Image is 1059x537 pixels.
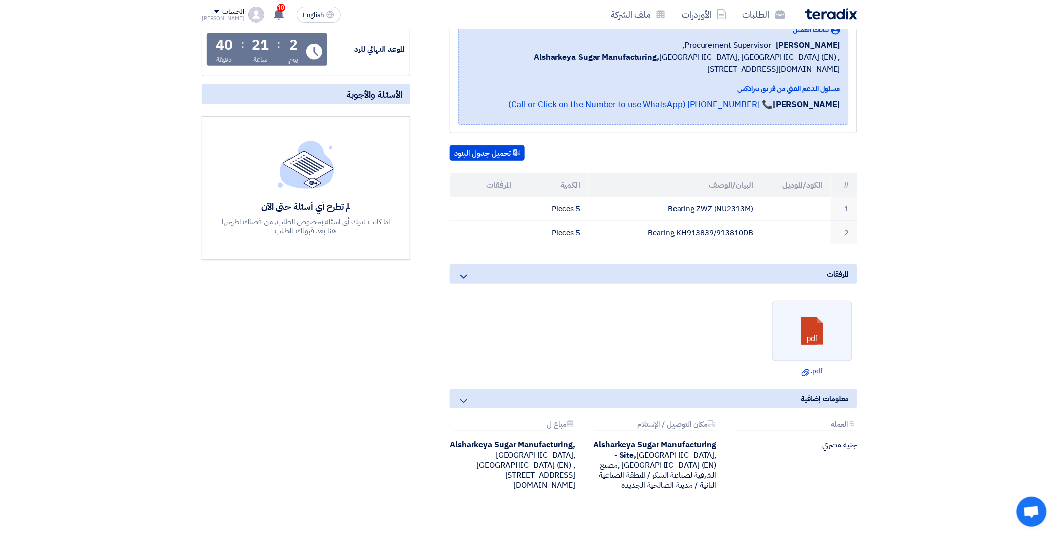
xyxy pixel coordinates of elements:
[248,7,264,23] img: profile_test.png
[594,439,717,461] b: Alsharkeya Sugar Manufacturing - Site,
[346,88,402,100] span: الأسئلة والأجوبة
[467,83,840,94] div: مسئول الدعم الفني من فريق تيرادكس
[202,16,244,21] div: [PERSON_NAME]
[534,51,659,63] b: Alsharkeya Sugar Manufacturing,
[450,439,575,451] b: Alsharkeya Sugar Manufacturing,
[252,38,269,52] div: 21
[519,221,589,244] td: 5 Pieces
[329,44,405,55] div: الموعد النهائي للرد
[278,141,334,188] img: empty_state_list.svg
[1017,497,1047,527] div: Open chat
[589,221,762,244] td: Bearing KH913839/913810DB
[589,197,762,221] td: Bearing ZWZ (NU2313M)
[831,221,857,244] td: 2
[831,197,857,221] td: 1
[508,98,773,111] a: 📞 [PHONE_NUMBER] (Call or Click on the Number to use WhatsApp)
[467,51,840,75] span: [GEOGRAPHIC_DATA], [GEOGRAPHIC_DATA] (EN) ,[STREET_ADDRESS][DOMAIN_NAME]
[761,173,831,197] th: الكود/الموديل
[221,201,392,212] div: لم تطرح أي أسئلة حتى الآن
[775,366,849,376] a: .pdf
[683,39,772,51] span: Procurement Supervisor,
[674,3,735,26] a: الأوردرات
[589,173,762,197] th: البيان/الوصف
[241,35,244,53] div: :
[776,39,840,51] span: [PERSON_NAME]
[450,173,519,197] th: المرفقات
[831,173,857,197] th: #
[277,4,285,12] span: 10
[289,38,298,52] div: 2
[450,145,525,161] button: تحميل جدول البنود
[222,8,244,16] div: الحساب
[603,3,674,26] a: ملف الشركة
[736,420,857,431] div: العمله
[217,54,232,65] div: دقيقة
[591,440,716,490] div: [GEOGRAPHIC_DATA], [GEOGRAPHIC_DATA] (EN) ,مصنع الشرقية لصناعة السكر / المنطقة الصناعية الثانية /...
[297,7,341,23] button: English
[253,54,268,65] div: ساعة
[454,420,575,431] div: مباع ل
[793,25,829,35] span: بيانات العميل
[801,393,849,404] span: معلومات إضافية
[827,268,849,280] span: المرفقات
[773,98,840,111] strong: [PERSON_NAME]
[288,54,298,65] div: يوم
[519,173,589,197] th: الكمية
[735,3,793,26] a: الطلبات
[805,8,857,20] img: Teradix logo
[519,197,589,221] td: 5 Pieces
[221,217,392,235] div: اذا كانت لديك أي اسئلة بخصوص الطلب, من فضلك اطرحها هنا بعد قبولك للطلب
[450,440,575,490] div: [GEOGRAPHIC_DATA], [GEOGRAPHIC_DATA] (EN) ,[STREET_ADDRESS][DOMAIN_NAME]
[216,38,233,52] div: 40
[277,35,280,53] div: :
[732,440,857,450] div: جنيه مصري
[303,12,324,19] span: English
[595,420,716,431] div: مكان التوصيل / الإستلام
